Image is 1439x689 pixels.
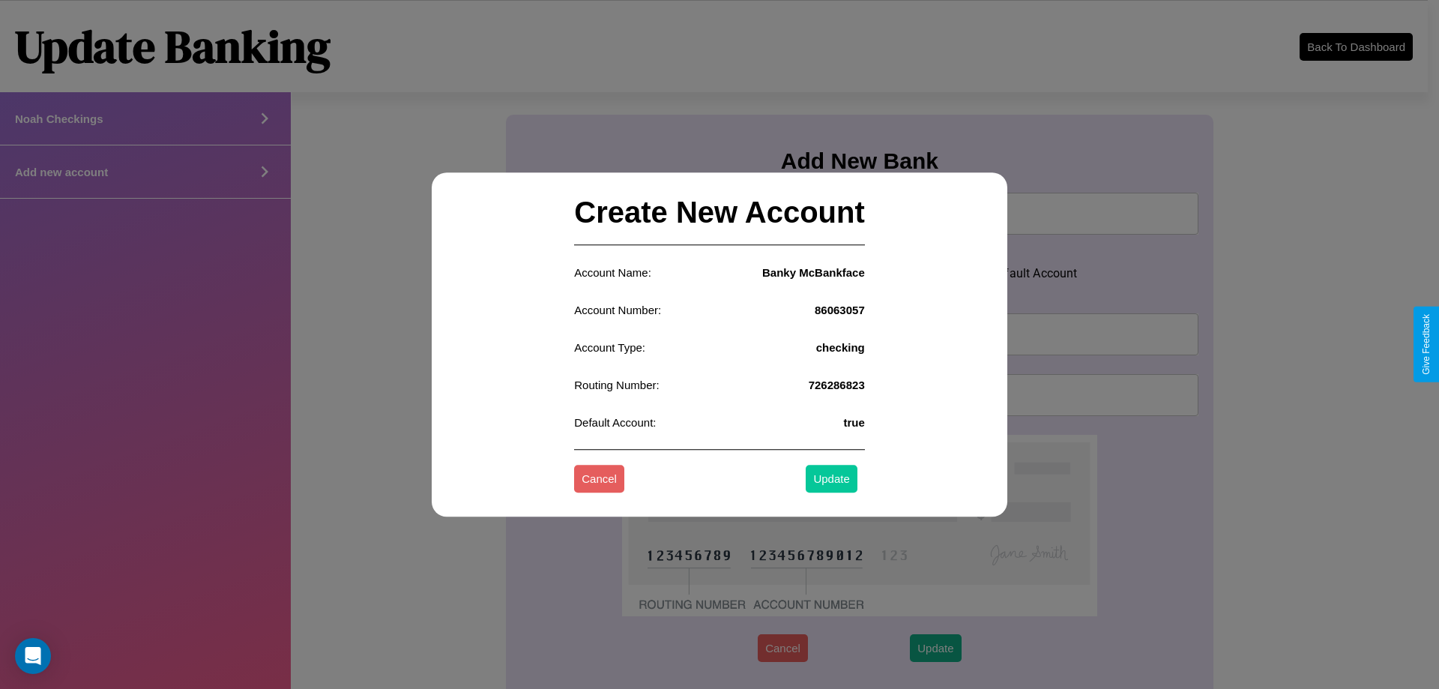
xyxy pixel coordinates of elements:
p: Default Account: [574,412,656,433]
div: Open Intercom Messenger [15,638,51,674]
button: Cancel [574,466,624,493]
h4: 726286823 [809,379,865,391]
p: Account Name: [574,262,651,283]
p: Account Number: [574,300,661,320]
h4: 86063057 [815,304,865,316]
h4: Banky McBankface [762,266,865,279]
button: Update [806,466,857,493]
p: Routing Number: [574,375,659,395]
h4: true [843,416,864,429]
h4: checking [816,341,865,354]
div: Give Feedback [1421,314,1432,375]
h2: Create New Account [574,181,865,245]
p: Account Type: [574,337,645,358]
